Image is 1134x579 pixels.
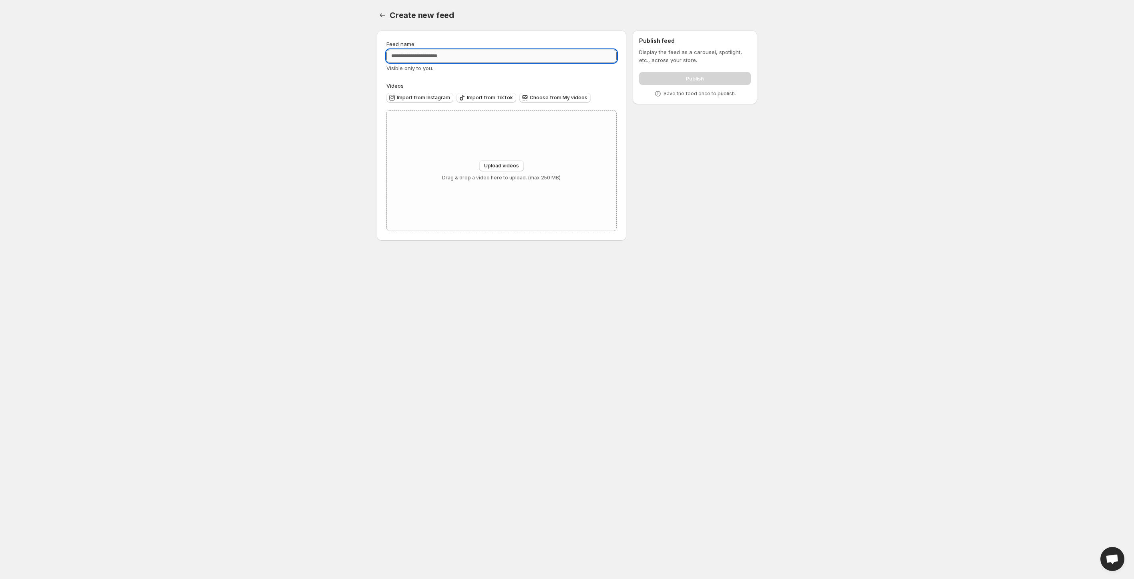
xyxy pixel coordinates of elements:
[479,160,524,171] button: Upload videos
[442,175,561,181] p: Drag & drop a video here to upload. (max 250 MB)
[519,93,591,103] button: Choose from My videos
[467,94,513,101] span: Import from TikTok
[664,90,736,97] p: Save the feed once to publish.
[386,82,404,89] span: Videos
[639,37,751,45] h2: Publish feed
[1100,547,1124,571] div: Open chat
[386,41,414,47] span: Feed name
[377,10,388,21] button: Settings
[484,163,519,169] span: Upload videos
[456,93,516,103] button: Import from TikTok
[386,65,433,71] span: Visible only to you.
[390,10,454,20] span: Create new feed
[386,93,453,103] button: Import from Instagram
[397,94,450,101] span: Import from Instagram
[530,94,587,101] span: Choose from My videos
[639,48,751,64] p: Display the feed as a carousel, spotlight, etc., across your store.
